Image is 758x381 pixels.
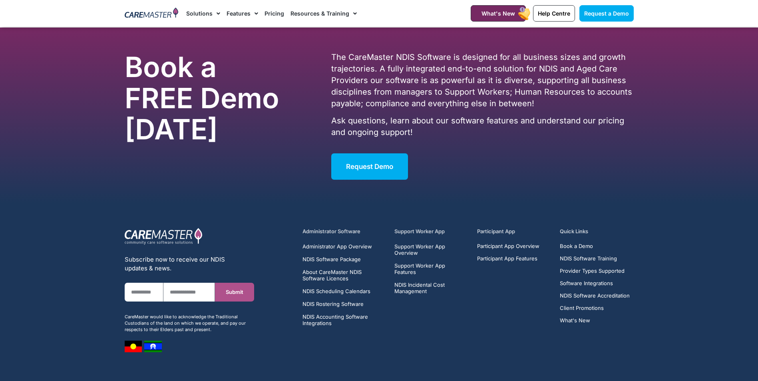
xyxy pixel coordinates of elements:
span: Provider Types Supported [560,268,625,274]
span: Software Integrations [560,280,613,286]
h5: Quick Links [560,228,633,235]
a: Request a Demo [579,5,634,22]
span: Help Centre [538,10,570,17]
a: NDIS Rostering Software [302,301,385,307]
a: NDIS Incidental Cost Management [394,282,468,294]
a: Administrator App Overview [302,243,385,250]
img: image 7 [125,341,142,352]
a: Support Worker App Features [394,262,468,275]
h5: Participant App [477,228,551,235]
a: Software Integrations [560,280,630,286]
a: Book a Demo [560,243,630,249]
img: CareMaster Logo [125,8,179,20]
p: The CareMaster NDIS Software is designed for all business sizes and growth trajectories. A fully ... [331,52,633,109]
a: NDIS Software Package [302,256,385,262]
a: Request Demo [331,153,408,180]
a: Help Centre [533,5,575,22]
p: Ask questions, learn about our software features and understand our pricing and ongoing support! [331,115,633,138]
span: NDIS Software Package [302,256,361,262]
a: NDIS Software Accreditation [560,293,630,299]
a: NDIS Scheduling Calendars [302,288,385,294]
span: What's New [481,10,515,17]
a: Client Promotions [560,305,630,311]
span: Request a Demo [584,10,629,17]
img: CareMaster Logo Part [125,228,203,245]
img: image 8 [144,341,162,352]
span: Administrator App Overview [302,243,372,250]
span: Request Demo [346,163,393,171]
a: NDIS Software Training [560,256,630,262]
a: Support Worker App Overview [394,243,468,256]
span: NDIS Software Training [560,256,617,262]
a: Participant App Features [477,256,539,262]
button: Submit [215,283,254,302]
span: Submit [226,289,243,295]
a: Participant App Overview [477,243,539,249]
span: Participant App Features [477,256,537,262]
a: About CareMaster NDIS Software Licences [302,269,385,282]
div: Subscribe now to receive our NDIS updates & news. [125,255,254,273]
div: CareMaster would like to acknowledge the Traditional Custodians of the land on which we operate, ... [125,314,254,333]
h5: Support Worker App [394,228,468,235]
a: What's New [471,5,526,22]
a: Provider Types Supported [560,268,630,274]
h2: Book a FREE Demo [DATE] [125,52,290,145]
span: NDIS Scheduling Calendars [302,288,370,294]
h5: Administrator Software [302,228,385,235]
span: What's New [560,317,590,323]
a: What's New [560,317,630,323]
span: Book a Demo [560,243,593,249]
span: Client Promotions [560,305,604,311]
a: NDIS Accounting Software Integrations [302,314,385,326]
span: NDIS Rostering Software [302,301,364,307]
form: New Form [125,283,254,310]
